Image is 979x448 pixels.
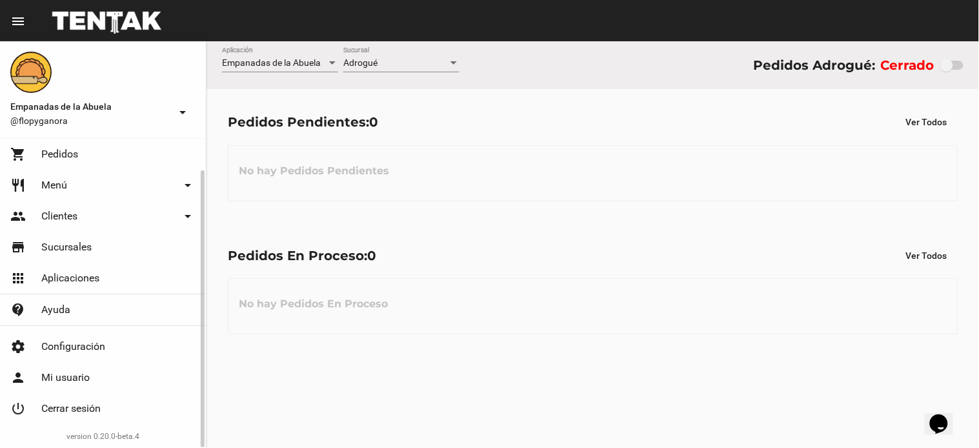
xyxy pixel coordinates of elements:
span: Adrogué [343,57,378,68]
img: f0136945-ed32-4f7c-91e3-a375bc4bb2c5.png [10,52,52,93]
mat-icon: settings [10,339,26,354]
mat-icon: arrow_drop_down [180,209,196,224]
mat-icon: store [10,239,26,255]
div: Pedidos Pendientes: [228,112,378,132]
mat-icon: menu [10,14,26,29]
span: Ayuda [41,303,70,316]
span: Empanadas de la Abuela [222,57,321,68]
mat-icon: arrow_drop_down [180,178,196,193]
mat-icon: person [10,370,26,385]
span: Aplicaciones [41,272,99,285]
div: Pedidos En Proceso: [228,245,376,266]
label: Cerrado [881,55,934,76]
mat-icon: people [10,209,26,224]
span: Menú [41,179,67,192]
span: @flopyganora [10,114,170,127]
h3: No hay Pedidos En Proceso [228,285,398,323]
mat-icon: shopping_cart [10,147,26,162]
span: Sucursales [41,241,92,254]
button: Ver Todos [896,244,958,267]
span: Cerrar sesión [41,402,101,415]
mat-icon: apps [10,270,26,286]
button: Ver Todos [896,110,958,134]
span: 0 [369,114,378,130]
span: Configuración [41,340,105,353]
mat-icon: power_settings_new [10,401,26,416]
span: Ver Todos [906,117,947,127]
mat-icon: arrow_drop_down [175,105,190,120]
span: Clientes [41,210,77,223]
span: Mi usuario [41,371,90,384]
h3: No hay Pedidos Pendientes [228,152,399,190]
div: Pedidos Adrogué: [753,55,875,76]
div: version 0.20.0-beta.4 [10,430,196,443]
span: 0 [367,248,376,263]
span: Ver Todos [906,250,947,261]
mat-icon: contact_support [10,302,26,318]
iframe: chat widget [925,396,966,435]
span: Empanadas de la Abuela [10,99,170,114]
mat-icon: restaurant [10,178,26,193]
span: Pedidos [41,148,78,161]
